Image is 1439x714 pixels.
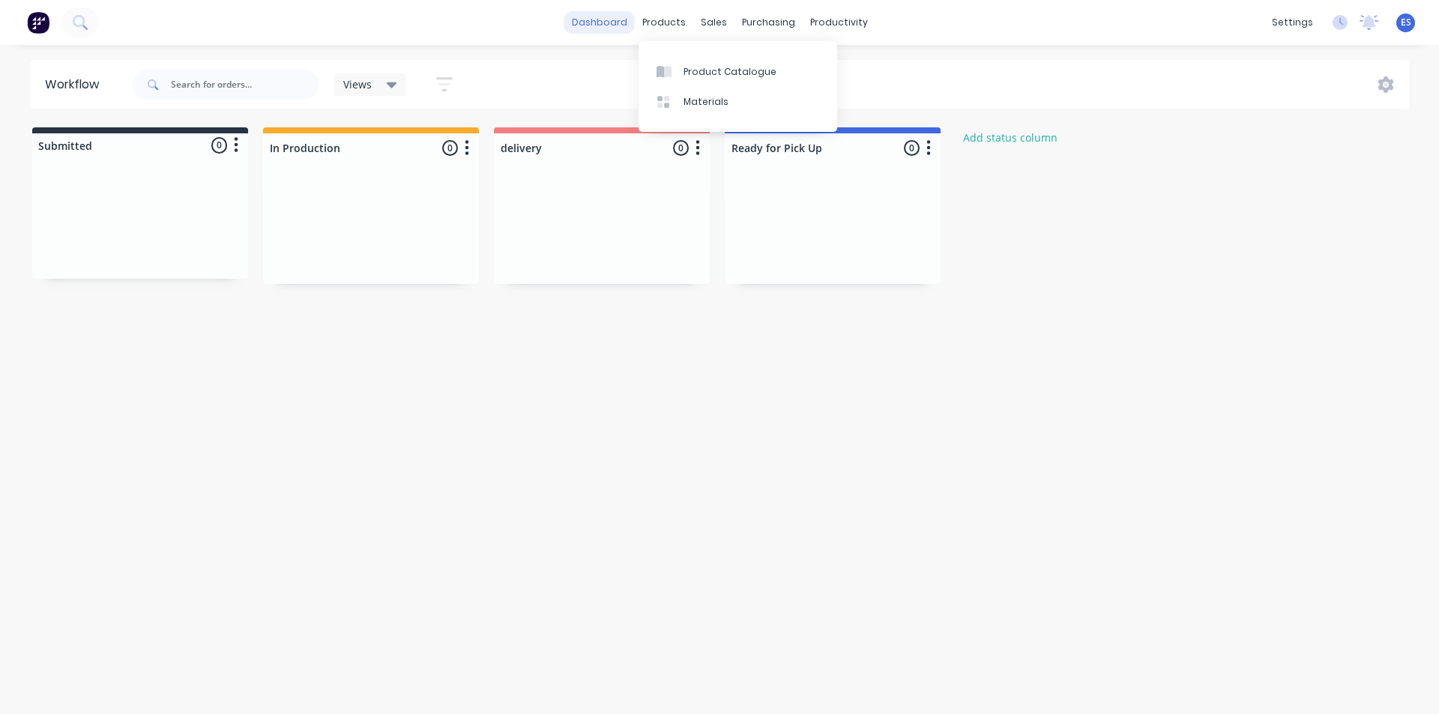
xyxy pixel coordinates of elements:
div: products [635,11,693,34]
button: Add status column [956,127,1066,148]
a: Product Catalogue [639,56,837,86]
a: Materials [639,87,837,117]
div: sales [693,11,734,34]
div: Workflow [45,76,106,94]
img: Factory [27,11,49,34]
span: Views [343,76,372,92]
input: Search for orders... [171,70,319,100]
div: purchasing [734,11,803,34]
div: Product Catalogue [684,65,776,79]
div: settings [1264,11,1321,34]
div: Materials [684,95,728,109]
div: productivity [803,11,875,34]
span: ES [1401,16,1411,29]
a: dashboard [564,11,635,34]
